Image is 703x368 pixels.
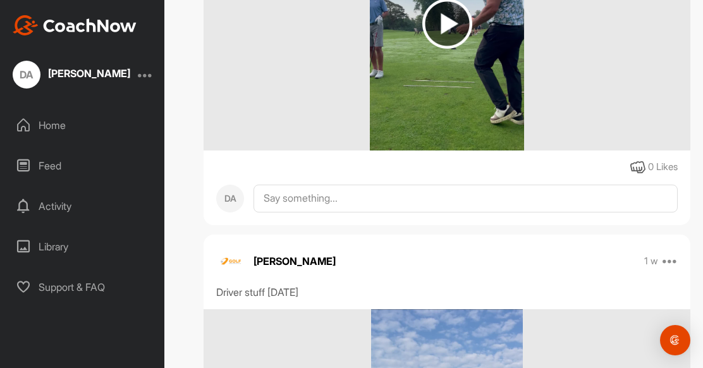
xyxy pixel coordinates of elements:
div: 0 Likes [648,160,678,175]
div: DA [13,61,40,89]
img: avatar [216,247,244,275]
div: DA [216,185,244,212]
div: Driver stuff [DATE] [216,285,678,300]
div: Feed [7,150,159,181]
div: [PERSON_NAME] [48,68,130,78]
p: 1 w [644,255,658,267]
div: Library [7,231,159,262]
div: Activity [7,190,159,222]
div: Home [7,109,159,141]
img: CoachNow [13,15,137,35]
div: Support & FAQ [7,271,159,303]
p: [PERSON_NAME] [254,254,336,269]
div: Open Intercom Messenger [660,325,690,355]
